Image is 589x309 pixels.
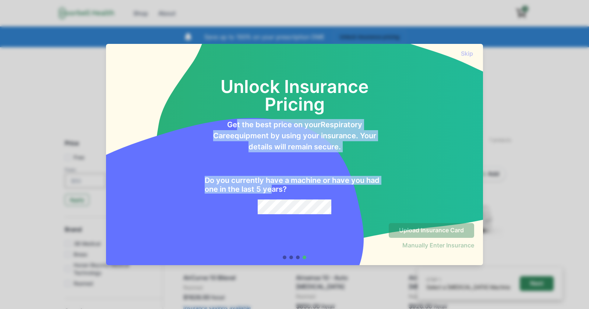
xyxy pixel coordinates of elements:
button: Manually Enter Insurance [402,242,474,249]
h2: Do you currently have a machine or have you had one in the last 5 years? [205,176,384,194]
button: Upload Insurance Card [389,223,474,238]
h2: Unlock Insurance Pricing [205,60,384,113]
p: Upload Insurance Card [399,227,464,234]
p: Get the best price on your Respiratory Care equipment by using your insurance. Your details will ... [205,119,384,152]
button: Skip [459,50,474,57]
